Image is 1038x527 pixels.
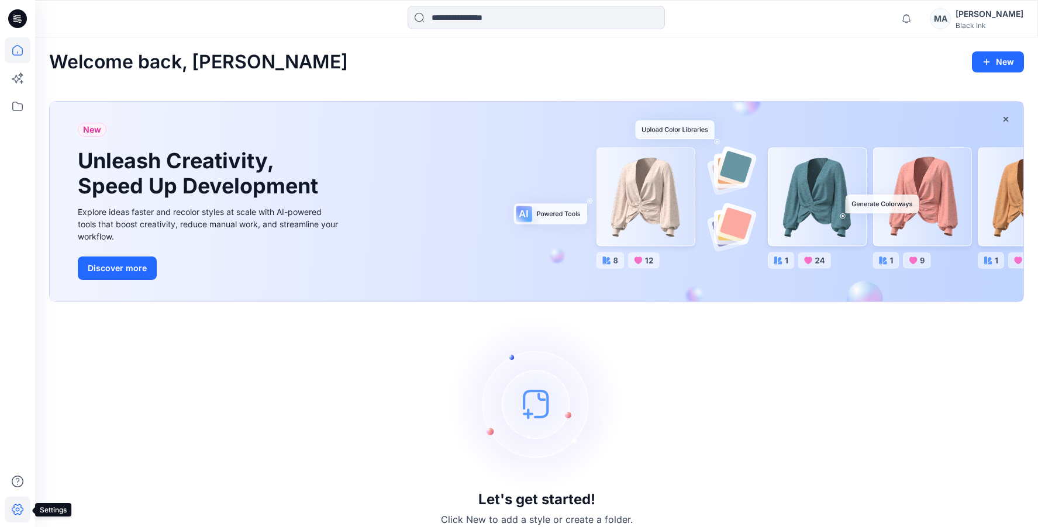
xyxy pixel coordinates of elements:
div: [PERSON_NAME] [956,7,1023,21]
a: Discover more [78,256,341,280]
span: New [83,123,101,137]
h3: Let's get started! [478,491,595,508]
img: empty-state-image.svg [449,316,625,491]
div: Explore ideas faster and recolor styles at scale with AI-powered tools that boost creativity, red... [78,206,341,242]
div: Black Ink [956,21,1023,30]
h1: Unleash Creativity, Speed Up Development [78,148,323,199]
button: New [972,51,1024,72]
p: Click New to add a style or create a folder. [441,512,633,526]
div: MA [930,8,951,29]
button: Discover more [78,256,157,280]
h2: Welcome back, [PERSON_NAME] [49,51,348,73]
